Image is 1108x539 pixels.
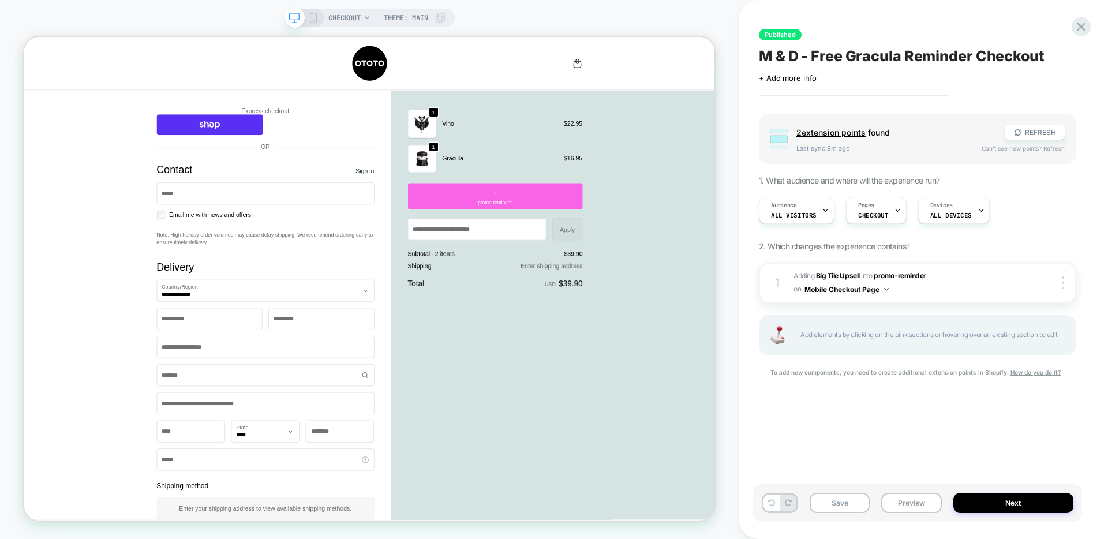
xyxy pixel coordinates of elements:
[759,29,802,40] span: Published
[442,173,467,185] a: Sign in
[557,110,712,122] p: Vino
[800,328,1064,342] span: Add elements by clicking on the pink sections or hovering over an existing section to edit
[177,260,465,278] span: Note: High holiday order volumes may cause delay shipping. We recommend ordering early to ensure ...
[712,321,744,337] strong: $39.90
[884,288,889,291] img: down arrow
[858,211,889,219] span: CHECKOUT
[930,201,953,209] span: Devices
[1062,276,1064,289] img: close
[605,216,650,226] span: promo-reminder
[759,241,909,251] span: 2. Which changes the experience contains?
[804,282,889,297] button: Mobile Checkout Page
[325,103,467,131] iframe: Pay with Google Pay
[771,211,817,219] span: All Visitors
[759,73,817,83] span: + Add more info
[861,271,872,280] span: INTO
[328,9,361,27] span: CHECKOUT
[720,156,744,168] span: $16.95
[772,272,783,293] div: 1
[512,98,549,134] img: The Vino corkscrew by OTOTO is bat-shaped and features wings and ears.
[766,326,789,344] img: Joystick
[796,144,970,152] span: Last sync: 9m ago
[771,201,797,209] span: Audience
[316,142,328,151] span: OR
[1005,125,1065,140] button: REFRESH
[661,301,744,310] span: Enter shipping address
[177,168,224,186] h2: Contact
[177,103,319,131] a: Shop Pay
[290,93,354,105] h3: Express checkout
[796,128,993,137] span: found
[177,298,467,316] h2: Delivery
[759,175,939,185] span: 1. What audience and where will the experience run?
[759,367,1076,377] div: To add new components, you need to create additional extension points in Shopify.
[793,271,860,280] span: Adding
[982,145,1065,152] span: Can't see new points? Refresh
[511,93,744,183] section: Shopping cart
[759,47,1045,65] span: M & D - Free Gracula Reminder Checkout
[624,199,631,216] span: +
[177,93,467,131] section: Express checkout
[187,231,303,244] label: Email me with news and offers
[881,493,941,513] button: Preview
[544,141,548,152] span: 1
[694,326,708,334] span: USD
[177,93,467,279] section: Contact
[858,201,874,209] span: Pages
[796,128,866,137] span: 2 extension point s
[930,211,972,219] span: ALL DEVICES
[384,9,428,27] span: Theme: MAIN
[874,271,926,280] span: promo-reminder
[544,95,548,106] span: 1
[720,285,744,294] span: $39.90
[511,285,574,294] span: Subtotal · 2 items
[953,493,1074,513] button: Next
[512,144,549,181] img: A cartoon vampire with a cape and fangs holds an OTOTO Gracula garlic crusher.
[793,283,801,295] span: on
[731,28,744,42] a: Cart
[720,110,744,122] span: $22.95
[1010,369,1061,376] u: How do you do it?
[511,323,533,335] strong: Total
[816,271,860,280] b: Big Tile Upsell
[511,300,543,312] span: Shipping
[557,156,712,168] p: Gracula
[810,493,870,513] button: Save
